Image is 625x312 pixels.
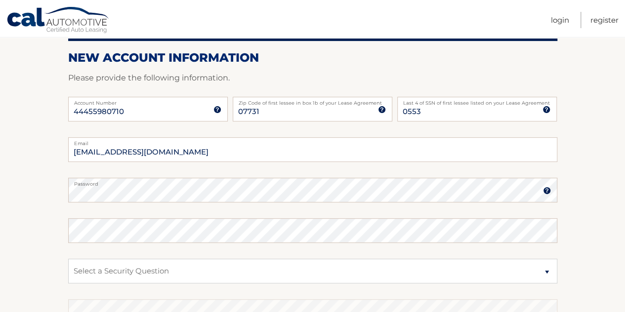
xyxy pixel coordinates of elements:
[397,97,557,121] input: SSN or EIN (last 4 digits only)
[233,97,392,105] label: Zip Code of first lessee in box 1b of your Lease Agreement
[590,12,619,28] a: Register
[68,137,557,145] label: Email
[213,106,221,114] img: tooltip.svg
[378,106,386,114] img: tooltip.svg
[6,6,110,35] a: Cal Automotive
[68,71,557,85] p: Please provide the following information.
[542,106,550,114] img: tooltip.svg
[543,187,551,195] img: tooltip.svg
[68,178,557,186] label: Password
[551,12,569,28] a: Login
[68,50,557,65] h2: New Account Information
[68,97,228,105] label: Account Number
[68,137,557,162] input: Email
[233,97,392,121] input: Zip Code
[68,97,228,121] input: Account Number
[397,97,557,105] label: Last 4 of SSN of first lessee listed on your Lease Agreement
